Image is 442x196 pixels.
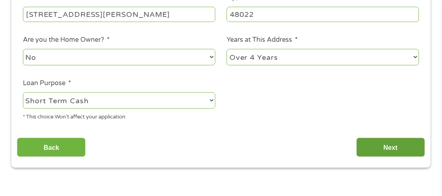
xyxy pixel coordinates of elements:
input: Next [356,138,425,157]
input: Back [17,138,86,157]
label: Loan Purpose [23,79,71,88]
div: * This choice Won’t affect your application [23,110,215,121]
input: 1 Main Street [23,7,215,22]
label: Years at This Address [227,36,298,44]
label: Are you the Home Owner? [23,36,110,44]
